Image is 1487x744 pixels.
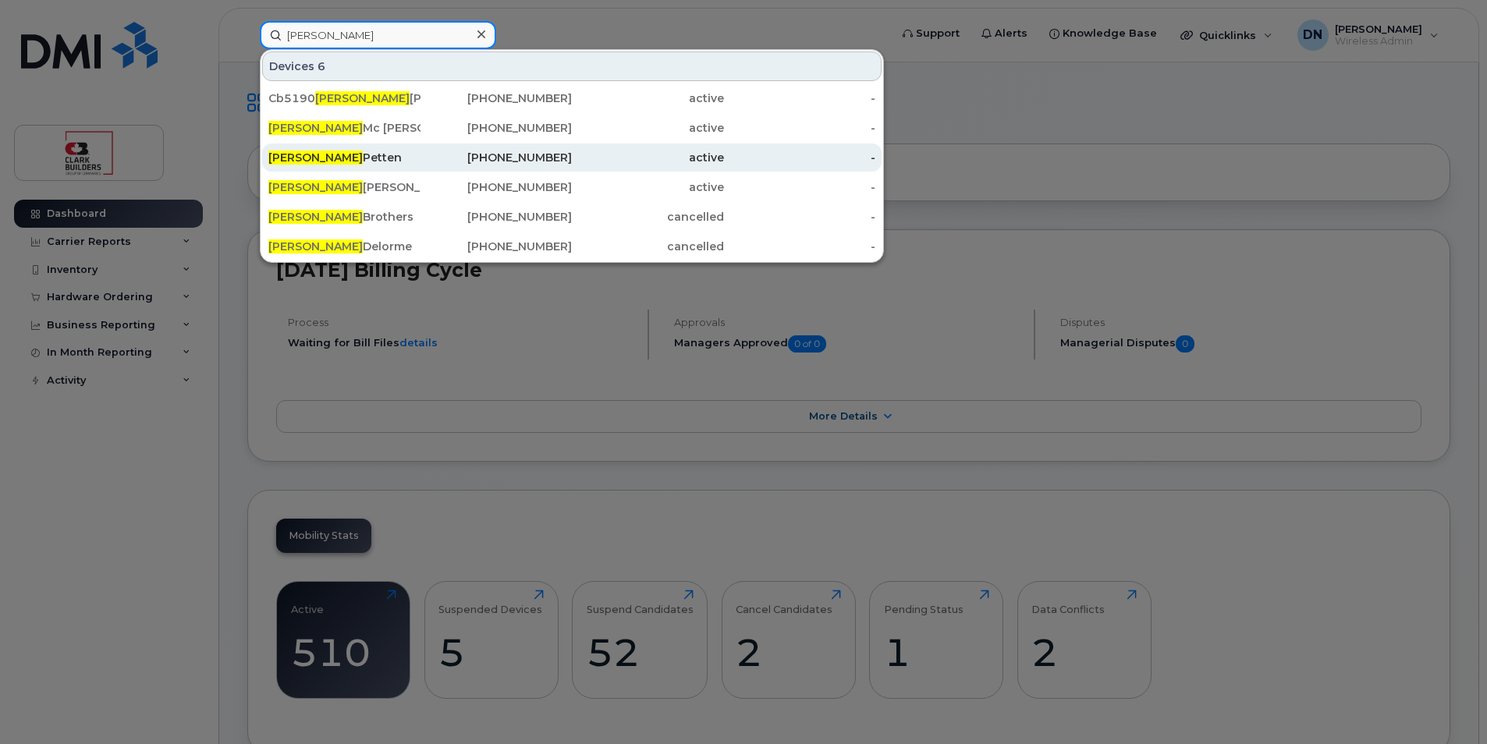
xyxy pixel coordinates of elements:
div: [PERSON_NAME] [268,179,421,195]
div: active [572,120,724,136]
div: active [572,90,724,106]
div: - [724,239,876,254]
div: cancelled [572,209,724,225]
div: - [724,209,876,225]
a: [PERSON_NAME]Petten[PHONE_NUMBER]active- [262,143,882,172]
div: Delorme [268,239,421,254]
a: [PERSON_NAME]Delorme[PHONE_NUMBER]cancelled- [262,232,882,260]
div: [PHONE_NUMBER] [421,120,573,136]
iframe: Messenger Launcher [1419,676,1475,732]
div: active [572,179,724,195]
a: Cb5190[PERSON_NAME][PERSON_NAME][PHONE_NUMBER]active- [262,84,882,112]
div: [PHONE_NUMBER] [421,179,573,195]
div: - [724,90,876,106]
span: [PERSON_NAME] [268,151,363,165]
span: [PERSON_NAME] [315,91,410,105]
div: [PHONE_NUMBER] [421,150,573,165]
span: [PERSON_NAME] [268,180,363,194]
div: Brothers [268,209,421,225]
span: 6 [318,58,325,74]
span: [PERSON_NAME] [268,210,363,224]
div: Mc [PERSON_NAME] [268,120,421,136]
a: [PERSON_NAME][PERSON_NAME][PHONE_NUMBER]active- [262,173,882,201]
a: [PERSON_NAME]Mc [PERSON_NAME][PHONE_NUMBER]active- [262,114,882,142]
div: cancelled [572,239,724,254]
div: Cb5190 [PERSON_NAME] [268,90,421,106]
div: active [572,150,724,165]
div: Devices [262,51,882,81]
div: - [724,120,876,136]
div: - [724,150,876,165]
span: [PERSON_NAME] [268,121,363,135]
div: [PHONE_NUMBER] [421,239,573,254]
div: Petten [268,150,421,165]
div: - [724,179,876,195]
div: [PHONE_NUMBER] [421,90,573,106]
div: [PHONE_NUMBER] [421,209,573,225]
span: [PERSON_NAME] [268,239,363,253]
a: [PERSON_NAME]Brothers[PHONE_NUMBER]cancelled- [262,203,882,231]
